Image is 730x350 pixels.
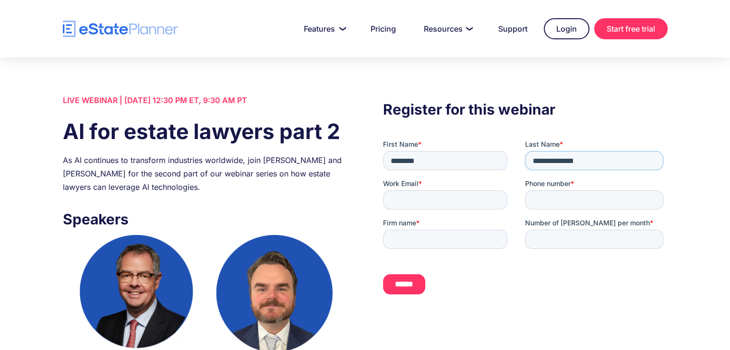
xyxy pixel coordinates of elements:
[63,117,347,146] h1: AI for estate lawyers part 2
[63,21,178,37] a: home
[359,19,407,38] a: Pricing
[594,18,668,39] a: Start free trial
[383,98,667,120] h3: Register for this webinar
[63,153,347,194] div: As AI continues to transform industries worldwide, join [PERSON_NAME] and [PERSON_NAME] for the s...
[544,18,589,39] a: Login
[63,208,347,230] h3: Speakers
[412,19,482,38] a: Resources
[292,19,354,38] a: Features
[383,140,667,303] iframe: Form 0
[487,19,539,38] a: Support
[63,93,347,107] div: LIVE WEBINAR | [DATE] 12:30 PM ET, 9:30 AM PT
